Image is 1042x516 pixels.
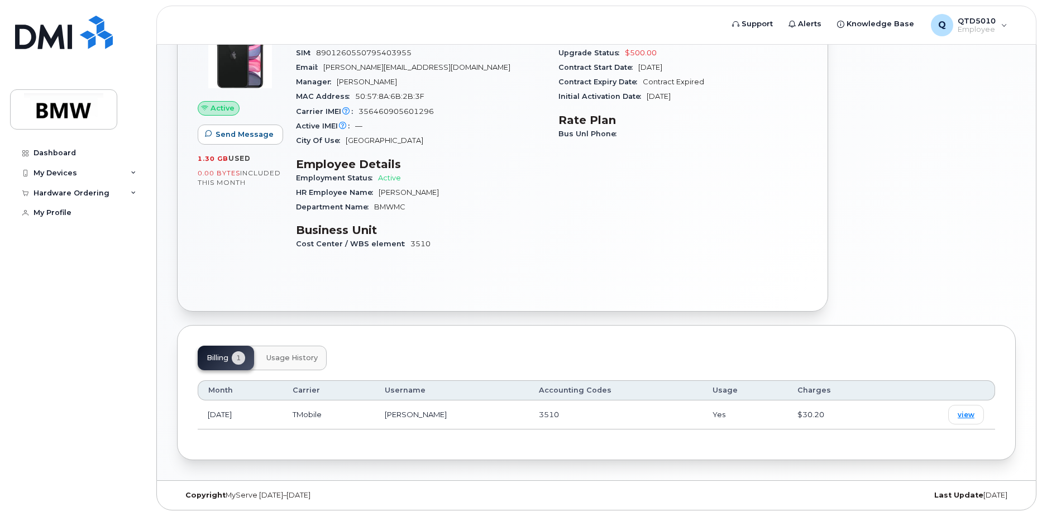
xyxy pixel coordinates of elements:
[296,240,410,248] span: Cost Center / WBS element
[647,92,671,101] span: [DATE]
[296,188,379,197] span: HR Employee Name
[638,63,662,71] span: [DATE]
[296,203,374,211] span: Department Name
[216,129,274,140] span: Send Message
[374,203,405,211] span: BMWMC
[923,14,1015,36] div: QTD5010
[296,63,323,71] span: Email
[993,467,1034,508] iframe: Messenger Launcher
[378,174,401,182] span: Active
[736,491,1016,500] div: [DATE]
[346,136,423,145] span: [GEOGRAPHIC_DATA]
[948,405,984,424] a: view
[539,410,559,419] span: 3510
[724,13,781,35] a: Support
[359,107,434,116] span: 356460905601296
[625,49,657,57] span: $500.00
[958,410,974,420] span: view
[296,122,355,130] span: Active IMEI
[410,240,431,248] span: 3510
[296,157,545,171] h3: Employee Details
[355,92,424,101] span: 50:57:8A:6B:2B:3F
[375,400,529,429] td: [PERSON_NAME]
[266,353,318,362] span: Usage History
[558,63,638,71] span: Contract Start Date
[797,409,878,420] div: $30.20
[296,107,359,116] span: Carrier IMEI
[847,18,914,30] span: Knowledge Base
[558,49,625,57] span: Upgrade Status
[787,380,888,400] th: Charges
[296,78,337,86] span: Manager
[938,18,946,32] span: Q
[379,188,439,197] span: [PERSON_NAME]
[283,400,375,429] td: TMobile
[558,92,647,101] span: Initial Activation Date
[798,18,821,30] span: Alerts
[198,155,228,163] span: 1.30 GB
[296,136,346,145] span: City Of Use
[296,223,545,237] h3: Business Unit
[355,122,362,130] span: —
[283,380,375,400] th: Carrier
[558,130,622,138] span: Bus Unl Phone
[702,400,787,429] td: Yes
[198,380,283,400] th: Month
[198,400,283,429] td: [DATE]
[958,25,996,34] span: Employee
[934,491,983,499] strong: Last Update
[198,169,240,177] span: 0.00 Bytes
[702,380,787,400] th: Usage
[296,92,355,101] span: MAC Address
[829,13,922,35] a: Knowledge Base
[228,154,251,163] span: used
[742,18,773,30] span: Support
[207,23,274,90] img: iPhone_11.jpg
[781,13,829,35] a: Alerts
[296,49,316,57] span: SIM
[316,49,412,57] span: 8901260550795403955
[185,491,226,499] strong: Copyright
[558,113,807,127] h3: Rate Plan
[375,380,529,400] th: Username
[529,380,702,400] th: Accounting Codes
[337,78,397,86] span: [PERSON_NAME]
[323,63,510,71] span: [PERSON_NAME][EMAIL_ADDRESS][DOMAIN_NAME]
[296,174,378,182] span: Employment Status
[177,491,457,500] div: MyServe [DATE]–[DATE]
[643,78,704,86] span: Contract Expired
[558,78,643,86] span: Contract Expiry Date
[958,16,996,25] span: QTD5010
[198,125,283,145] button: Send Message
[211,103,235,113] span: Active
